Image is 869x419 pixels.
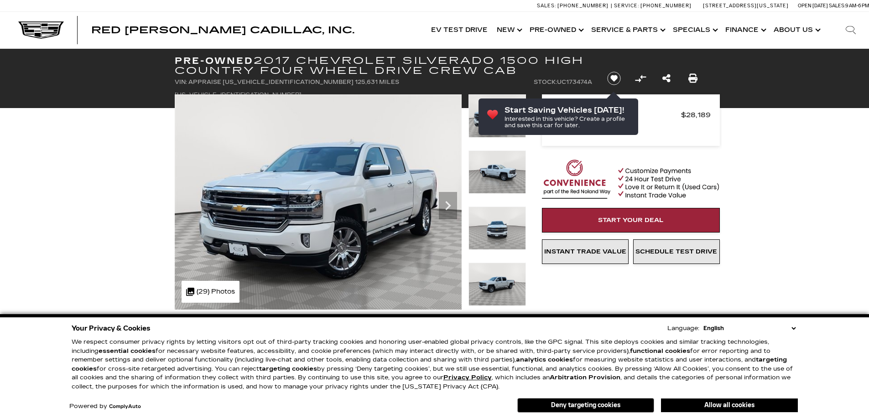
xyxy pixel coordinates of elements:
[355,79,399,85] dealr-vin-appraise-vehicle-odo: 125,631 Miles
[640,3,692,9] span: [PHONE_NUMBER]
[557,79,592,85] span: UC173474A
[91,25,354,36] span: Red [PERSON_NAME] Cadillac, Inc.
[72,322,151,335] span: Your Privacy & Cookies
[468,207,526,250] img: Used 2017 Iridescent Pearl Tricoat Chevrolet High Country image 3
[468,94,526,138] img: Used 2017 Iridescent Pearl Tricoat Chevrolet High Country image 1
[633,239,720,264] a: Schedule Test Drive
[703,3,789,9] a: [STREET_ADDRESS][US_STATE]
[634,72,647,85] button: Compare vehicle
[175,55,254,66] strong: Pre-Owned
[798,3,828,9] span: Open [DATE]
[175,94,462,310] img: Used 2017 Iridescent Pearl Tricoat Chevrolet High Country image 1
[427,12,492,48] a: EV Test Drive
[259,365,317,372] strong: targeting cookies
[829,3,845,9] span: Sales:
[69,403,141,409] div: Powered by
[109,404,141,409] a: ComplyAuto
[542,239,629,264] a: Instant Trade Value
[701,324,798,333] select: Language Select
[517,398,654,413] button: Deny targeting cookies
[661,398,798,412] button: Allow all cookies
[662,72,671,85] a: Share this Pre-Owned 2017 Chevrolet Silverado 1500 High Country Four Wheel Drive Crew Cab
[681,109,711,121] span: $28,189
[91,26,354,35] a: Red [PERSON_NAME] Cadillac, Inc.
[635,248,717,255] span: Schedule Test Drive
[18,21,64,39] img: Cadillac Dark Logo with Cadillac White Text
[468,263,526,306] img: Used 2017 Iridescent Pearl Tricoat Chevrolet High Country image 4
[99,347,156,355] strong: essential cookies
[542,208,720,233] a: Start Your Deal
[223,79,354,85] dealr-vin-appraise-vehicle-vin: [US_VEHICLE_IDENTIFICATION_NUMBER]
[544,248,626,255] span: Instant Trade Value
[516,356,573,363] strong: analytics cookies
[721,12,769,48] a: Finance
[611,3,694,8] a: Service: [PHONE_NUMBER]
[769,12,823,48] a: About Us
[587,12,668,48] a: Service & Parts
[182,281,239,303] div: (29) Photos
[668,12,721,48] a: Specials
[845,3,869,9] span: 9 AM-6 PM
[551,109,711,121] a: Red [PERSON_NAME] $28,189
[175,56,592,76] h1: 2017 Chevrolet Silverado 1500 High Country Four Wheel Drive Crew Cab
[604,71,624,86] button: Save vehicle
[439,192,457,219] div: Next
[537,3,556,9] span: Sales:
[630,347,690,355] strong: functional cookies
[537,3,611,8] a: Sales: [PHONE_NUMBER]
[443,374,492,381] a: Privacy Policy
[688,72,697,85] a: Print this Pre-Owned 2017 Chevrolet Silverado 1500 High Country Four Wheel Drive Crew Cab
[468,150,526,194] img: Used 2017 Iridescent Pearl Tricoat Chevrolet High Country image 2
[72,356,787,372] strong: targeting cookies
[551,109,681,121] span: Red [PERSON_NAME]
[551,121,711,134] a: Details
[534,79,557,85] span: Stock:
[557,3,609,9] span: [PHONE_NUMBER]
[667,326,699,331] div: Language:
[188,79,221,85] dealr-vin-appraise-vehicle-title: APPRAISE
[550,374,620,381] strong: Arbitration Provision
[525,12,587,48] a: Pre-Owned
[598,217,664,224] span: Start Your Deal
[492,12,525,48] a: New
[614,3,639,9] span: Service:
[72,338,798,391] p: We respect consumer privacy rights by letting visitors opt out of third-party tracking cookies an...
[175,79,187,85] span: VIN:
